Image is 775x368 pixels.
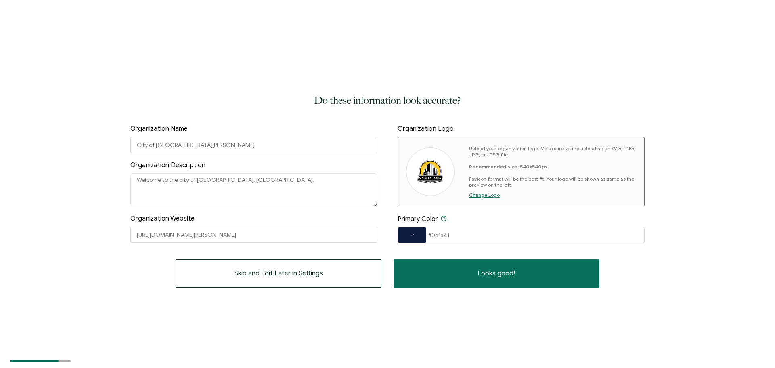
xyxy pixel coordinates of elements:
[130,227,377,243] input: Website
[130,214,195,223] span: Organization Website
[176,259,381,288] button: Skip and Edit Later in Settings
[235,270,323,277] span: Skip and Edit Later in Settings
[735,329,775,368] iframe: Chat Widget
[478,270,515,277] span: Looks good!
[394,259,599,288] button: Looks good!
[398,125,454,133] span: Organization Logo
[469,164,547,170] b: Recommended size: 540x540px
[469,192,500,198] span: Change Logo
[398,227,645,243] input: HEX Code
[130,137,377,153] input: Organization name
[130,125,188,133] span: Organization Name
[314,93,461,109] h1: Do these information look accurate?
[130,161,205,169] span: Organization Description
[469,145,636,188] p: Upload your organization logo. Make sure you're uploading an SVG, PNG, JPG, or JPEG file. Favicon...
[398,215,438,223] span: Primary Color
